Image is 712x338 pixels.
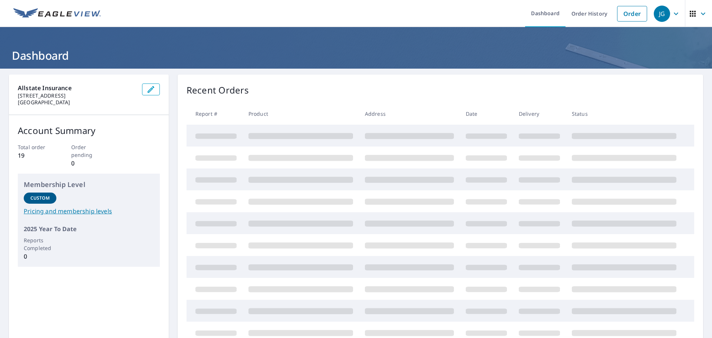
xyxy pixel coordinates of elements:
[13,8,101,19] img: EV Logo
[18,83,136,92] p: Allstate Insurance
[18,124,160,137] p: Account Summary
[566,103,682,125] th: Status
[18,99,136,106] p: [GEOGRAPHIC_DATA]
[24,252,56,261] p: 0
[71,143,107,159] p: Order pending
[24,224,154,233] p: 2025 Year To Date
[243,103,359,125] th: Product
[187,83,249,97] p: Recent Orders
[30,195,50,201] p: Custom
[24,236,56,252] p: Reports Completed
[18,92,136,99] p: [STREET_ADDRESS]
[617,6,647,22] a: Order
[187,103,243,125] th: Report #
[460,103,513,125] th: Date
[18,143,53,151] p: Total order
[9,48,703,63] h1: Dashboard
[359,103,460,125] th: Address
[71,159,107,168] p: 0
[24,207,154,216] a: Pricing and membership levels
[18,151,53,160] p: 19
[654,6,670,22] div: JG
[513,103,566,125] th: Delivery
[24,180,154,190] p: Membership Level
